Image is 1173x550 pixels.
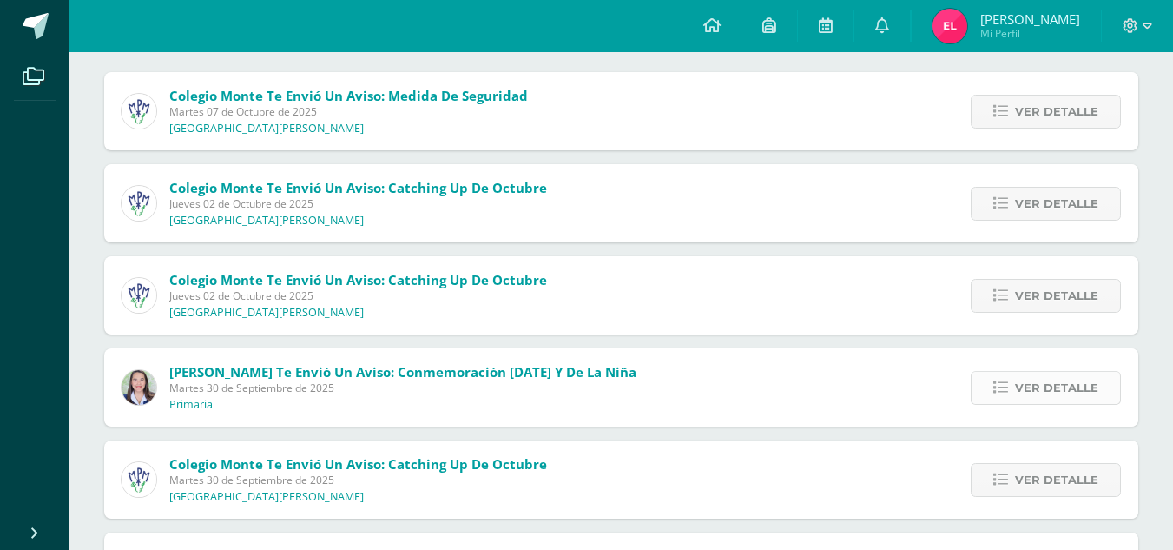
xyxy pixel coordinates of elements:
[122,186,156,221] img: a3978fa95217fc78923840df5a445bcb.png
[169,214,364,228] p: [GEOGRAPHIC_DATA][PERSON_NAME]
[169,87,528,104] span: Colegio Monte te envió un aviso: Medida de seguridad
[122,370,156,405] img: 2a26673bd1ba438b016617ddb0b7c9fc.png
[980,26,1080,41] span: Mi Perfil
[932,9,967,43] img: 22ec013161627424c97a4959121410c1.png
[169,473,547,487] span: Martes 30 de Septiembre de 2025
[169,271,547,288] span: Colegio Monte te envió un aviso: Catching Up de Octubre
[169,455,547,473] span: Colegio Monte te envió un aviso: Catching Up de Octubre
[169,179,547,196] span: Colegio Monte te envió un aviso: Catching Up de Octubre
[1015,96,1098,128] span: Ver detalle
[122,278,156,313] img: a3978fa95217fc78923840df5a445bcb.png
[169,490,364,504] p: [GEOGRAPHIC_DATA][PERSON_NAME]
[1015,188,1098,220] span: Ver detalle
[169,122,364,136] p: [GEOGRAPHIC_DATA][PERSON_NAME]
[169,196,547,211] span: Jueves 02 de Octubre de 2025
[1015,464,1098,496] span: Ver detalle
[1015,280,1098,312] span: Ver detalle
[122,462,156,497] img: a3978fa95217fc78923840df5a445bcb.png
[169,104,528,119] span: Martes 07 de Octubre de 2025
[1015,372,1098,404] span: Ver detalle
[169,363,636,381] span: [PERSON_NAME] te envió un aviso: Conmemoración [DATE] y de la niña
[169,398,213,412] p: Primaria
[122,94,156,129] img: a3978fa95217fc78923840df5a445bcb.png
[980,10,1080,28] span: [PERSON_NAME]
[169,381,636,395] span: Martes 30 de Septiembre de 2025
[169,306,364,320] p: [GEOGRAPHIC_DATA][PERSON_NAME]
[169,288,547,303] span: Jueves 02 de Octubre de 2025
